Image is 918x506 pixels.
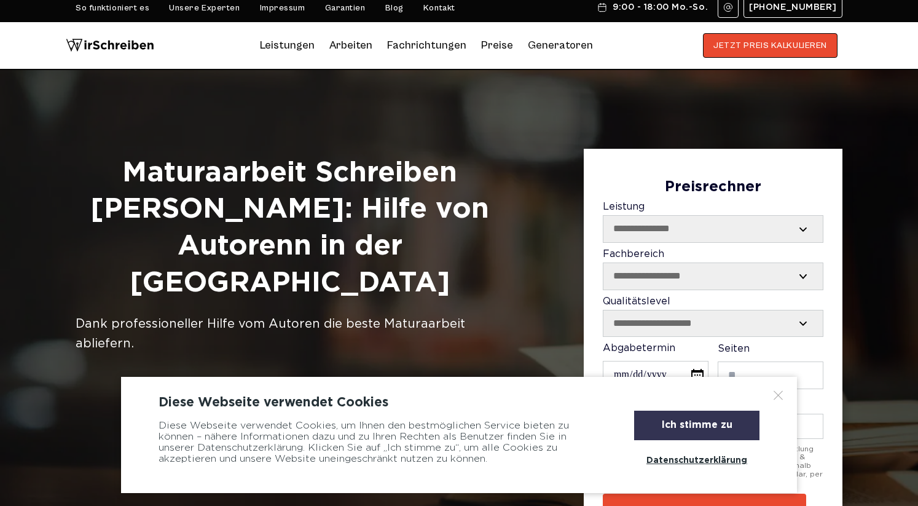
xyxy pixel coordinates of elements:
select: Fachbereich [603,263,823,289]
a: So funktioniert es [76,3,149,13]
a: Leistungen [260,36,315,55]
a: Impressum [260,3,305,13]
div: Ich stimme zu [634,411,759,440]
img: Email [723,2,733,12]
a: Garantien [325,3,366,13]
button: JETZT PREIS KALKULIEREN [703,33,838,58]
img: logo wirschreiben [66,33,154,58]
div: Preisrechner [603,179,823,196]
a: Preise [481,39,513,52]
span: 9:00 - 18:00 Mo.-So. [613,2,708,12]
div: Diese Webseite verwendet Cookies, um Ihnen den bestmöglichen Service bieten zu können – nähere In... [159,411,603,475]
label: Qualitätslevel [603,296,823,338]
label: Leistung [603,202,823,243]
img: Schedule [597,2,608,12]
a: Blog [385,3,404,13]
div: Diese Webseite verwendet Cookies [159,395,759,410]
label: Fachbereich [603,249,823,290]
label: Abgabetermin [603,343,708,390]
select: Leistung [603,216,823,242]
span: Seiten [718,344,750,354]
input: Abgabetermin [603,361,708,390]
h1: Maturaarbeit Schreiben [PERSON_NAME]: Hilfe von Autorenn in der [GEOGRAPHIC_DATA] [76,155,504,302]
a: Fachrichtungen [387,36,466,55]
a: Arbeiten [329,36,372,55]
a: Kontakt [423,3,455,13]
span: [PHONE_NUMBER] [749,2,837,12]
a: Datenschutzerklärung [634,446,759,475]
select: Qualitätslevel [603,310,823,336]
div: Dank professioneller Hilfe vom Autoren die beste Maturaarbeit abliefern. [76,314,504,354]
a: Unsere Experten [169,3,240,13]
a: Generatoren [528,36,593,55]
